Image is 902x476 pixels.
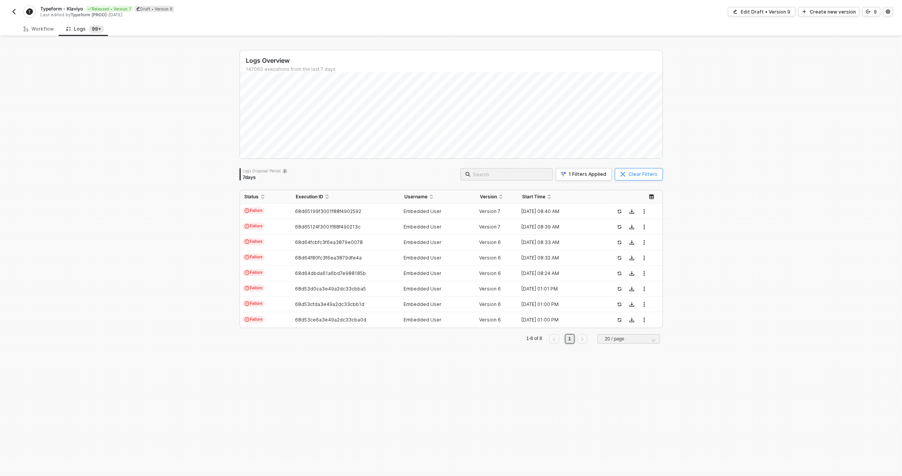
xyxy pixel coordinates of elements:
a: 1 [566,335,573,343]
div: [DATE] 08:33 AM [517,239,602,246]
input: Search [473,170,548,179]
li: Next Page [576,334,588,344]
span: Version 6 [479,286,501,292]
span: 68d65199f3001f88f4902592 [295,208,361,214]
div: Clear Filters [629,171,658,177]
span: icon-exclamation [245,239,249,244]
span: Embedded User [404,317,442,323]
span: Embedded User [404,301,442,307]
span: icon-success-page [617,318,622,322]
li: Previous Page [548,334,561,344]
div: Page Size [597,334,660,347]
span: 68d64fcbfc3f6ea3879e0078 [295,239,363,245]
span: Failure [242,238,265,245]
span: Embedded User [404,270,442,276]
span: Embedded User [404,286,442,292]
span: icon-exclamation [245,286,249,290]
sup: 147034 [89,25,104,33]
span: Failure [242,285,265,292]
div: [DATE] 08:24 AM [517,270,602,277]
span: Version 6 [479,270,501,276]
span: icon-success-page [617,271,622,276]
span: Failure [242,316,265,323]
span: 68d53cfda3e49a2dc33cbb1d [295,301,364,307]
div: [DATE] 08:40 AM [517,208,602,215]
span: icon-exclamation [245,317,249,322]
div: [DATE] 01:01 PM [517,286,602,292]
span: 68d65124f3001f88f490213c [295,224,360,230]
div: Create new version [810,9,856,15]
span: icon-table [649,194,654,199]
th: Start Time [517,190,608,204]
div: [DATE] 01:00 PM [517,301,602,308]
span: Embedded User [404,255,442,261]
span: icon-success-page [617,209,622,214]
span: left [552,337,557,342]
button: Create new version [799,7,859,16]
span: Typeform [PROD] [71,12,107,17]
span: icon-download [630,287,634,291]
span: Embedded User [404,239,442,245]
span: Version 7 [479,208,500,214]
img: integration-icon [26,8,33,15]
th: Username [400,190,475,204]
span: Version 6 [479,239,501,245]
span: icon-exclamation [245,255,249,259]
span: icon-exclamation [245,208,249,213]
button: back [9,7,19,16]
span: icon-download [630,271,634,276]
span: icon-download [630,302,634,307]
span: 68d64dbda61a6bd7e988185b [295,270,366,276]
div: Last edited by - [DATE] [40,12,450,18]
li: 1 [565,334,574,344]
th: Status [240,190,291,204]
div: 147060 executions from the last 7 days [246,66,662,72]
span: Status [245,194,259,200]
button: right [577,334,587,344]
span: Typeform - Klaviyo [40,5,83,12]
button: 1 Filters Applied [556,168,612,180]
span: Embedded User [404,224,442,230]
div: 9 [874,9,877,15]
span: 20 / page [605,333,655,345]
button: Edit Draft • Version 9 [728,7,795,16]
button: 9 [862,7,880,16]
li: 1-8 of 8 [525,334,543,344]
div: 1 Filters Applied [569,171,607,177]
div: [DATE] 01:00 PM [517,317,602,323]
div: 7 days [243,174,287,180]
span: Version 6 [479,301,501,307]
span: icon-download [630,256,634,260]
span: icon-exclamation [245,270,249,275]
span: Embedded User [404,208,442,214]
img: back [11,9,17,15]
th: Execution ID [291,190,400,204]
span: Version [480,194,497,200]
span: icon-success-page [617,302,622,307]
span: icon-download [630,240,634,245]
span: Failure [242,254,265,261]
span: icon-success-page [617,287,622,291]
input: Page Size [602,335,655,343]
button: left [549,334,559,344]
span: 68d64f80fc3f6ea3879dfe4a [295,255,362,261]
span: icon-download [630,318,634,322]
span: Start Time [522,194,545,200]
div: [DATE] 08:39 AM [517,224,602,230]
span: Version 7 [479,224,500,230]
span: right [580,337,585,342]
div: Logs Disposal Period [243,168,287,174]
span: icon-success-page [617,256,622,260]
div: Workflow [24,26,54,32]
span: icon-play [802,9,807,14]
span: icon-exclamation [245,224,249,229]
div: Draft • Version 9 [135,6,174,12]
span: Version 6 [479,255,501,261]
div: Logs [66,25,104,33]
span: icon-success-page [617,225,622,229]
span: Failure [242,207,265,214]
button: Clear Filters [615,168,663,180]
span: icon-settings [886,9,890,14]
span: icon-download [630,225,634,229]
span: Failure [242,223,265,230]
